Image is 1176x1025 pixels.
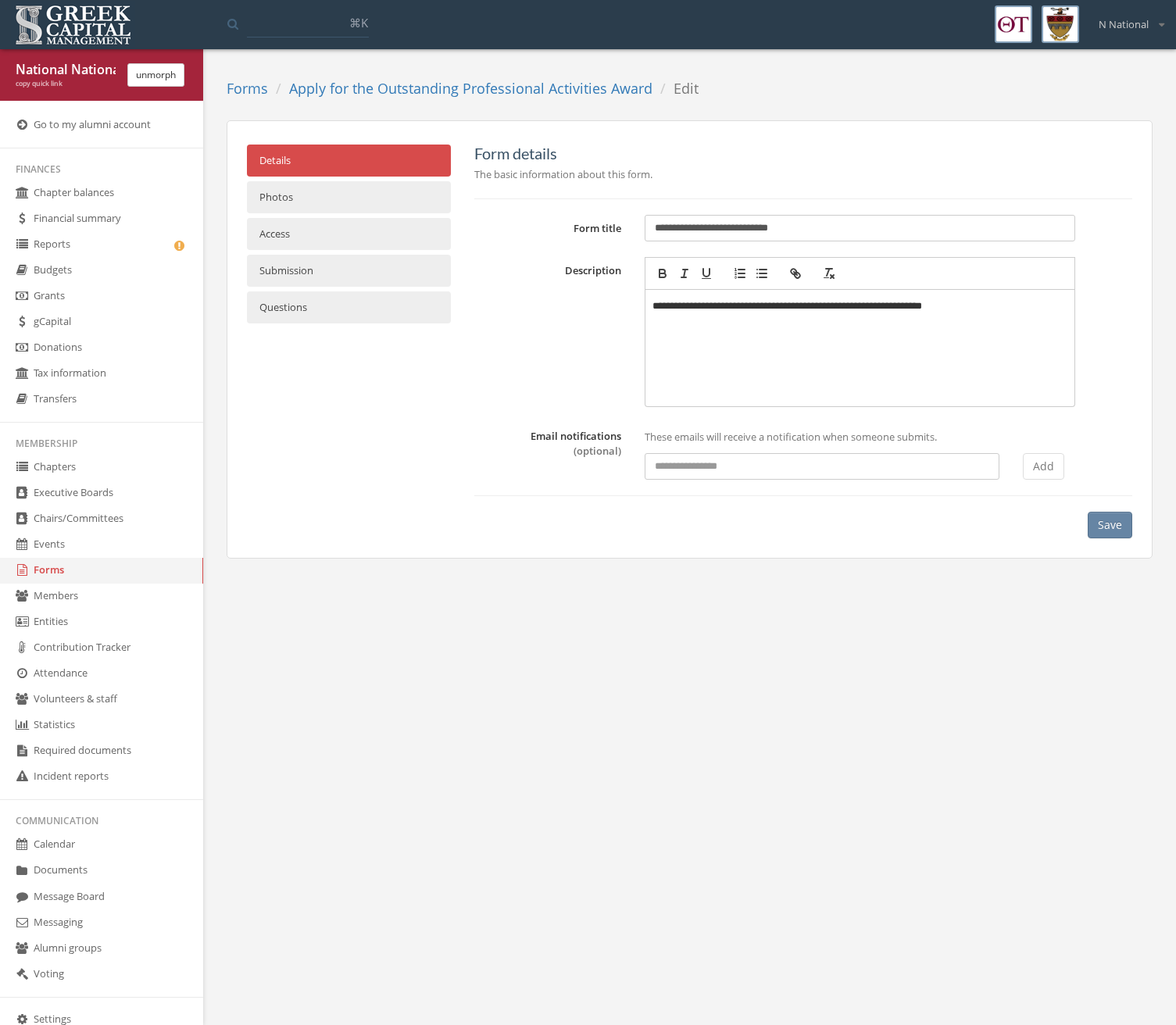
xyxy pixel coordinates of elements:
[574,444,621,458] span: (optional)
[1023,453,1064,480] button: Add
[247,291,451,323] a: Questions
[652,79,699,99] li: Edit
[247,181,451,213] a: Photos
[474,166,1132,183] p: The basic information about this form.
[1088,512,1132,538] button: Save
[463,216,633,236] label: Form title
[227,79,268,98] a: Forms
[349,15,368,30] span: ⌘K
[463,258,633,278] label: Description
[16,61,116,79] div: National National
[1088,5,1164,32] div: N National
[127,63,184,87] button: unmorph
[645,428,1075,445] p: These emails will receive a notification when someone submits.
[1099,17,1149,32] span: N National
[16,79,116,89] div: copy quick link
[247,218,451,250] a: Access
[474,145,1132,162] h5: Form details
[531,429,621,458] label: Email notifications
[247,255,451,287] a: Submission
[247,145,451,177] a: Details
[289,79,652,98] a: Apply for the Outstanding Professional Activities Award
